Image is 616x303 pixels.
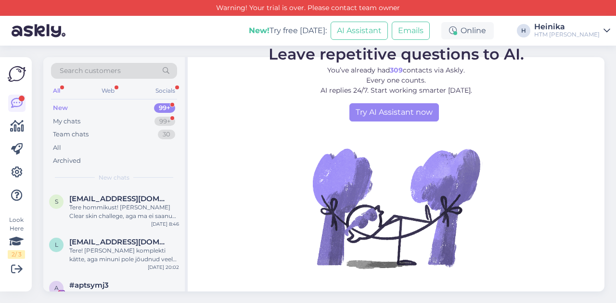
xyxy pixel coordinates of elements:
[69,281,109,290] span: #aptsymj3
[8,65,26,83] img: Askly Logo
[8,216,25,259] div: Look Here
[269,45,524,63] span: Leave repetitive questions to AI.
[53,117,80,126] div: My chats
[331,22,388,40] button: AI Assistant
[534,23,610,38] a: HeinikaHTM [PERSON_NAME]
[517,24,530,37] div: H
[55,241,58,248] span: l
[55,198,58,205] span: s
[100,85,116,97] div: Web
[53,103,68,113] div: New
[69,203,179,220] div: Tere hommikust! [PERSON_NAME] Clear skin challege, aga ma ei saanud eile videot meilile!
[534,23,600,31] div: Heinika
[309,121,483,294] img: No Chat active
[151,220,179,228] div: [DATE] 8:46
[269,65,524,96] p: You’ve already had contacts via Askly. Every one counts. AI replies 24/7. Start working smarter [...
[249,25,327,36] div: Try free [DATE]:
[441,22,494,39] div: Online
[390,66,403,74] b: 309
[54,284,59,291] span: a
[349,103,439,121] a: Try AI Assistant now
[51,85,62,97] div: All
[53,143,61,153] div: All
[534,31,600,38] div: HTM [PERSON_NAME]
[154,85,177,97] div: Socials
[69,238,169,246] span: ly.kotkas@gmail.com
[53,156,81,166] div: Archived
[99,173,129,182] span: New chats
[154,103,175,113] div: 99+
[53,130,89,139] div: Team chats
[154,117,175,126] div: 99+
[158,130,175,139] div: 30
[60,66,121,76] span: Search customers
[69,246,179,264] div: Tere! [PERSON_NAME] komplekti kätte, aga minuni pole jõudnud veel tänane video, mis pidi tulema ü...
[148,264,179,271] div: [DATE] 20:02
[8,250,25,259] div: 2 / 3
[69,194,169,203] span: sirje.puusepp2@mail.ee
[392,22,430,40] button: Emails
[249,26,269,35] b: New!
